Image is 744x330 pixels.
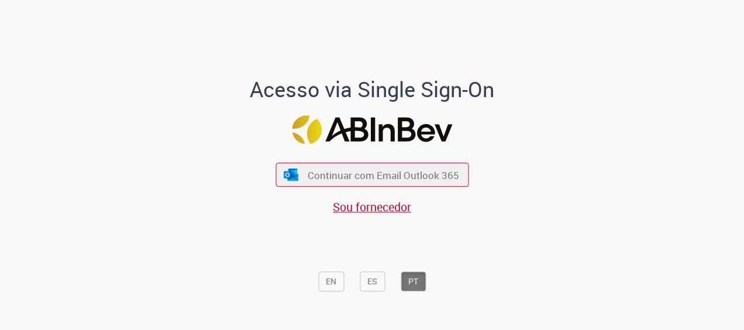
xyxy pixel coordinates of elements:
[283,169,299,181] img: ícone Azure/Microsoft 360
[318,271,344,291] button: EN
[333,200,411,215] a: Sou fornecedor
[308,169,459,182] span: Continuar com Email Outlook 365
[292,115,452,144] img: Logo ABInBev
[210,78,535,102] h1: Acesso via Single Sign-On
[275,163,469,187] button: ícone Azure/Microsoft 360 Continuar com Email Outlook 365
[401,271,426,291] button: PT
[360,271,385,291] button: ES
